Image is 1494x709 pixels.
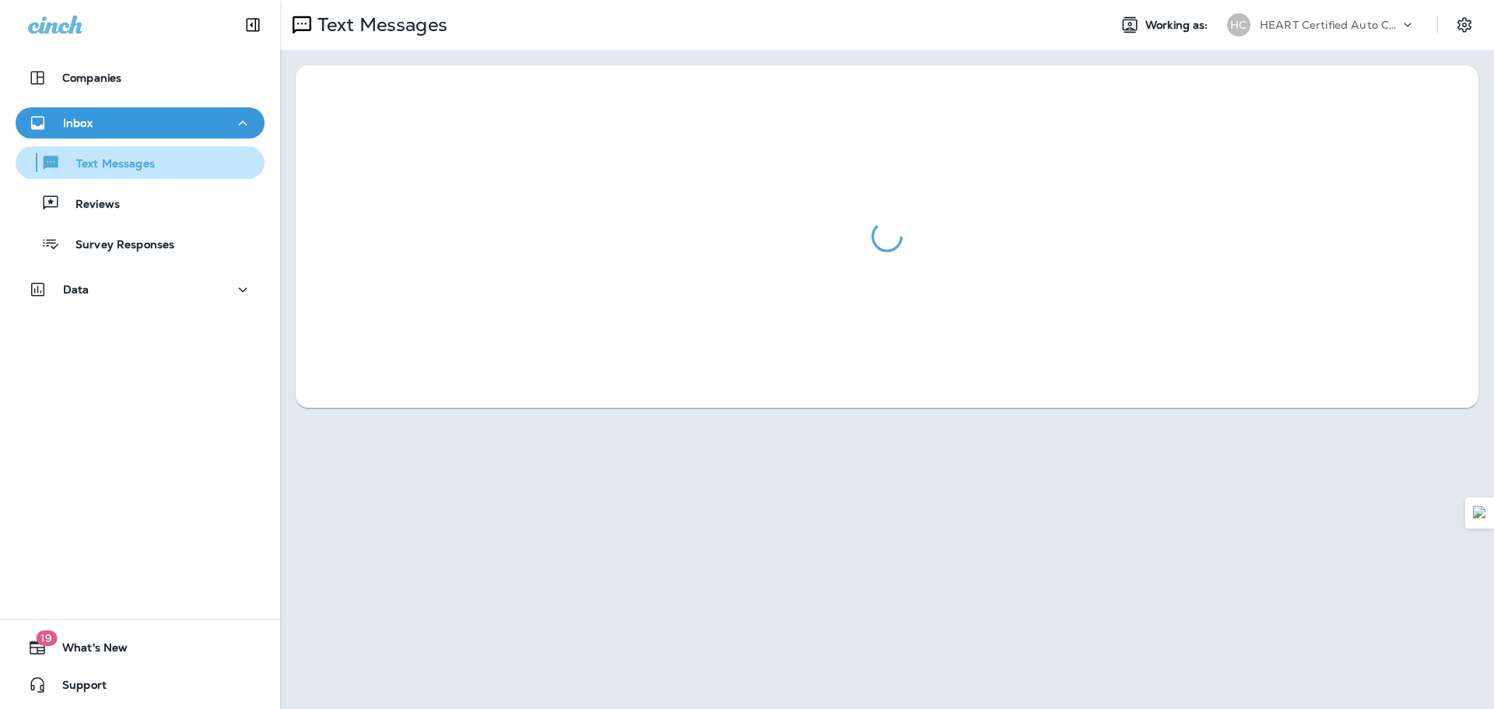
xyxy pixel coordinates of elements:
button: Reviews [16,187,265,219]
span: What's New [47,641,128,660]
p: Companies [62,72,121,84]
p: Text Messages [61,157,155,172]
button: 19What's New [16,632,265,663]
p: Data [63,283,89,296]
button: Inbox [16,107,265,139]
span: Support [47,679,107,697]
p: Text Messages [311,13,447,37]
button: Support [16,669,265,700]
button: Text Messages [16,146,265,179]
button: Data [16,274,265,305]
p: HEART Certified Auto Care [1260,19,1400,31]
p: Reviews [60,198,120,212]
button: Collapse Sidebar [231,9,275,40]
span: 19 [36,630,57,646]
button: Survey Responses [16,227,265,260]
span: Working as: [1145,19,1212,32]
p: Survey Responses [60,238,174,253]
button: Companies [16,62,265,93]
p: Inbox [63,117,93,129]
div: HC [1227,13,1250,37]
img: Detect Auto [1473,506,1487,520]
button: Settings [1450,11,1478,39]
